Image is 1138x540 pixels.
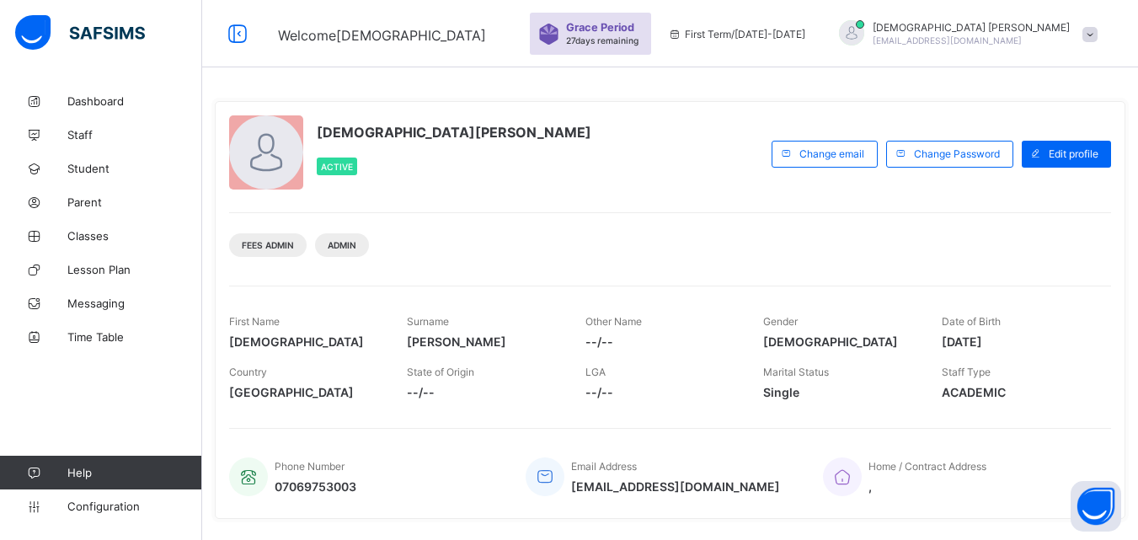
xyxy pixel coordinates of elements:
[407,315,449,328] span: Surname
[868,479,986,494] span: ,
[763,315,798,328] span: Gender
[571,460,637,473] span: Email Address
[873,21,1070,34] span: [DEMOGRAPHIC_DATA] [PERSON_NAME]
[229,334,382,349] span: [DEMOGRAPHIC_DATA]
[67,128,202,142] span: Staff
[278,27,486,44] span: Welcome [DEMOGRAPHIC_DATA]
[328,240,356,250] span: Admin
[67,500,201,513] span: Configuration
[67,162,202,175] span: Student
[942,385,1094,399] span: ACADEMIC
[321,162,353,172] span: Active
[67,263,202,276] span: Lesson Plan
[67,229,202,243] span: Classes
[763,385,916,399] span: Single
[585,334,738,349] span: --/--
[763,334,916,349] span: [DEMOGRAPHIC_DATA]
[571,479,780,494] span: [EMAIL_ADDRESS][DOMAIN_NAME]
[942,315,1001,328] span: Date of Birth
[67,330,202,344] span: Time Table
[67,466,201,479] span: Help
[229,315,280,328] span: First Name
[229,385,382,399] span: [GEOGRAPHIC_DATA]
[275,479,356,494] span: 07069753003
[585,385,738,399] span: --/--
[566,21,634,34] span: Grace Period
[67,195,202,209] span: Parent
[868,460,986,473] span: Home / Contract Address
[67,297,202,310] span: Messaging
[229,366,267,378] span: Country
[1071,481,1121,532] button: Open asap
[942,334,1094,349] span: [DATE]
[407,385,559,399] span: --/--
[15,15,145,51] img: safsims
[1049,147,1098,160] span: Edit profile
[407,334,559,349] span: [PERSON_NAME]
[566,35,638,45] span: 27 days remaining
[873,35,1022,45] span: [EMAIL_ADDRESS][DOMAIN_NAME]
[668,28,805,40] span: session/term information
[914,147,1000,160] span: Change Password
[407,366,474,378] span: State of Origin
[317,124,591,141] span: [DEMOGRAPHIC_DATA][PERSON_NAME]
[242,240,294,250] span: Fees Admin
[585,366,606,378] span: LGA
[822,20,1106,48] div: ChristianaMomoh
[275,460,345,473] span: Phone Number
[942,366,991,378] span: Staff Type
[763,366,829,378] span: Marital Status
[538,24,559,45] img: sticker-purple.71386a28dfed39d6af7621340158ba97.svg
[799,147,864,160] span: Change email
[585,315,642,328] span: Other Name
[67,94,202,108] span: Dashboard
